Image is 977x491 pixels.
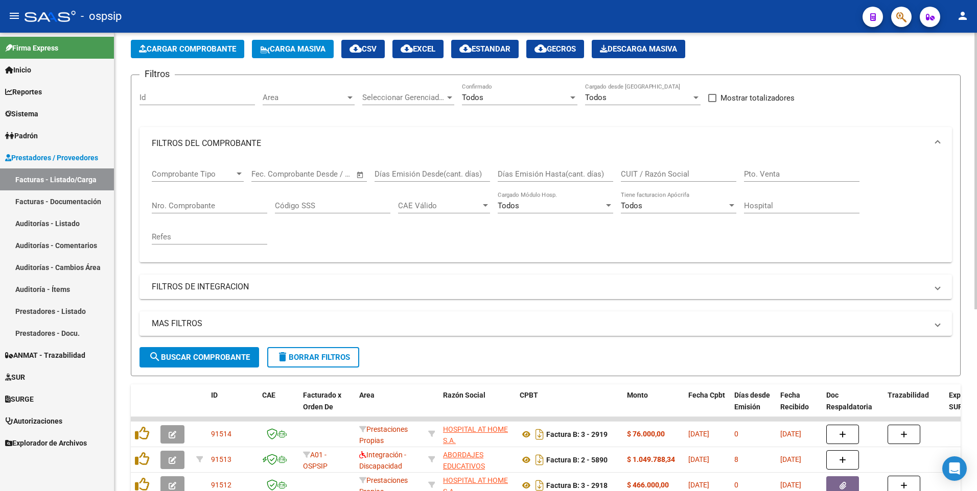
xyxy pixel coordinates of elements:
[276,351,289,363] mat-icon: delete
[152,318,927,329] mat-panel-title: MAS FILTROS
[398,201,481,210] span: CAE Válido
[459,44,510,54] span: Estandar
[730,384,776,429] datatable-header-cell: Días desde Emisión
[8,10,20,22] mat-icon: menu
[592,40,685,58] button: Descarga Masiva
[139,160,952,262] div: FILTROS DEL COMPROBANTE
[776,384,822,429] datatable-header-cell: Fecha Recibido
[526,40,584,58] button: Gecros
[688,481,709,489] span: [DATE]
[826,391,872,411] span: Doc Respaldatoria
[401,44,435,54] span: EXCEL
[443,451,485,482] span: ABORDAJES EDUCATIVOS EMPATIA SA
[600,44,677,54] span: Descarga Masiva
[362,93,445,102] span: Seleccionar Gerenciador
[263,93,345,102] span: Area
[341,40,385,58] button: CSV
[251,169,293,179] input: Fecha inicio
[621,201,642,210] span: Todos
[5,152,98,163] span: Prestadores / Proveedores
[149,351,161,363] mat-icon: search
[592,40,685,58] app-download-masive: Descarga masiva de comprobantes (adjuntos)
[546,430,608,438] strong: Factura B: 3 - 2919
[462,93,483,102] span: Todos
[355,169,366,181] button: Open calendar
[5,64,31,76] span: Inicio
[585,93,607,102] span: Todos
[81,5,122,28] span: - ospsip
[627,481,669,489] strong: $ 466.000,00
[5,86,42,97] span: Reportes
[5,394,34,405] span: SURGE
[443,425,508,445] span: HOSPITAL AT HOME S.A.
[149,353,250,362] span: Buscar Comprobante
[5,372,25,383] span: SUR
[533,426,546,443] i: Descargar documento
[276,353,350,362] span: Borrar Filtros
[627,391,648,399] span: Monto
[5,42,58,54] span: Firma Express
[252,40,334,58] button: Carga Masiva
[720,92,795,104] span: Mostrar totalizadores
[401,42,413,55] mat-icon: cloud_download
[734,430,738,438] span: 0
[302,169,352,179] input: Fecha fin
[443,424,511,445] div: 30711216452
[534,42,547,55] mat-icon: cloud_download
[516,384,623,429] datatable-header-cell: CPBT
[131,40,244,58] button: Cargar Comprobante
[734,481,738,489] span: 0
[684,384,730,429] datatable-header-cell: Fecha Cpbt
[520,391,538,399] span: CPBT
[627,430,665,438] strong: $ 76.000,00
[258,384,299,429] datatable-header-cell: CAE
[822,384,883,429] datatable-header-cell: Doc Respaldatoria
[688,391,725,399] span: Fecha Cpbt
[688,455,709,463] span: [DATE]
[359,425,408,445] span: Prestaciones Propias
[299,384,355,429] datatable-header-cell: Facturado x Orden De
[211,481,231,489] span: 91512
[139,347,259,367] button: Buscar Comprobante
[139,44,236,54] span: Cargar Comprobante
[350,42,362,55] mat-icon: cloud_download
[888,391,929,399] span: Trazabilidad
[957,10,969,22] mat-icon: person
[627,455,675,463] strong: $ 1.049.788,34
[152,138,927,149] mat-panel-title: FILTROS DEL COMPROBANTE
[139,311,952,336] mat-expansion-panel-header: MAS FILTROS
[262,391,275,399] span: CAE
[780,430,801,438] span: [DATE]
[139,127,952,160] mat-expansion-panel-header: FILTROS DEL COMPROBANTE
[498,201,519,210] span: Todos
[152,281,927,292] mat-panel-title: FILTROS DE INTEGRACION
[207,384,258,429] datatable-header-cell: ID
[623,384,684,429] datatable-header-cell: Monto
[451,40,519,58] button: Estandar
[780,391,809,411] span: Fecha Recibido
[355,384,424,429] datatable-header-cell: Area
[139,67,175,81] h3: Filtros
[780,455,801,463] span: [DATE]
[533,452,546,468] i: Descargar documento
[734,455,738,463] span: 8
[688,430,709,438] span: [DATE]
[883,384,945,429] datatable-header-cell: Trazabilidad
[546,481,608,489] strong: Factura B: 3 - 2918
[942,456,967,481] div: Open Intercom Messenger
[5,130,38,141] span: Padrón
[5,350,85,361] span: ANMAT - Trazabilidad
[439,384,516,429] datatable-header-cell: Razón Social
[139,275,952,299] mat-expansion-panel-header: FILTROS DE INTEGRACION
[459,42,472,55] mat-icon: cloud_download
[267,347,359,367] button: Borrar Filtros
[443,391,485,399] span: Razón Social
[303,391,341,411] span: Facturado x Orden De
[359,391,375,399] span: Area
[350,44,377,54] span: CSV
[5,415,62,427] span: Autorizaciones
[211,391,218,399] span: ID
[211,430,231,438] span: 91514
[260,44,325,54] span: Carga Masiva
[359,451,406,471] span: Integración - Discapacidad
